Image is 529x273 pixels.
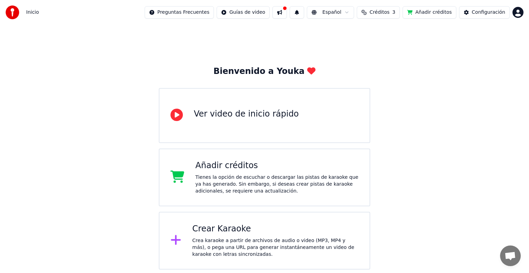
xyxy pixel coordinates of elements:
div: Crea karaoke a partir de archivos de audio o video (MP3, MP4 y más), o pega una URL para generar ... [192,237,359,258]
img: youka [6,6,19,19]
div: Tienes la opción de escuchar o descargar las pistas de karaoke que ya has generado. Sin embargo, ... [195,174,359,195]
div: Añadir créditos [195,160,359,171]
div: Ver video de inicio rápido [194,109,299,120]
div: Chat abierto [500,245,521,266]
button: Preguntas Frecuentes [145,6,214,19]
button: Añadir créditos [403,6,456,19]
span: 3 [392,9,395,16]
div: Crear Karaoke [192,223,359,234]
div: Bienvenido a Youka [214,66,316,77]
div: Configuración [472,9,505,16]
span: Créditos [370,9,390,16]
button: Configuración [459,6,510,19]
nav: breadcrumb [26,9,39,16]
span: Inicio [26,9,39,16]
button: Créditos3 [357,6,400,19]
button: Guías de video [217,6,270,19]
